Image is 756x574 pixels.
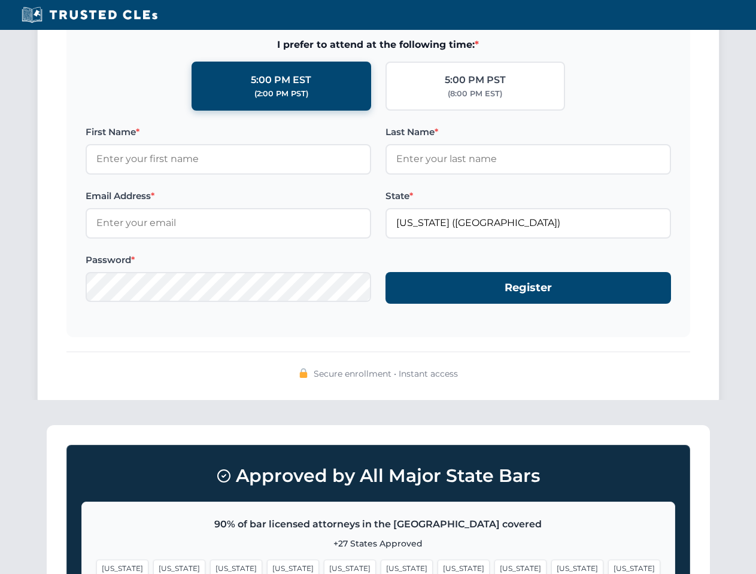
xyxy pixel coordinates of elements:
[385,144,671,174] input: Enter your last name
[448,88,502,100] div: (8:00 PM EST)
[86,125,371,139] label: First Name
[86,253,371,267] label: Password
[385,125,671,139] label: Last Name
[86,144,371,174] input: Enter your first name
[254,88,308,100] div: (2:00 PM PST)
[314,367,458,380] span: Secure enrollment • Instant access
[385,208,671,238] input: Florida (FL)
[96,537,660,550] p: +27 States Approved
[385,272,671,304] button: Register
[251,72,311,88] div: 5:00 PM EST
[299,368,308,378] img: 🔒
[81,460,675,492] h3: Approved by All Major State Bars
[385,189,671,203] label: State
[86,37,671,53] span: I prefer to attend at the following time:
[96,517,660,532] p: 90% of bar licensed attorneys in the [GEOGRAPHIC_DATA] covered
[86,208,371,238] input: Enter your email
[445,72,506,88] div: 5:00 PM PST
[86,189,371,203] label: Email Address
[18,6,161,24] img: Trusted CLEs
